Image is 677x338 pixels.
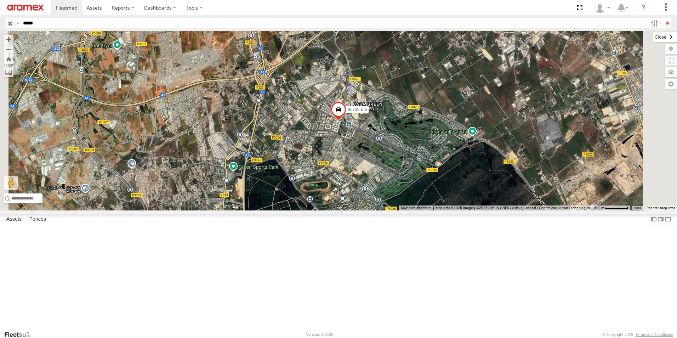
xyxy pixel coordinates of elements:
[436,206,590,210] span: Map data ©2025 Imagery ©2025 Airbus, CNES / Airbus, Landsat / Copernicus, Maxar Technologies
[4,54,13,64] button: Zoom Home
[650,214,657,225] label: Dock Summary Table to the Left
[592,205,630,210] button: Map Scale: 500 m per 63 pixels
[26,214,50,224] label: Fences
[647,206,675,210] a: Report a map error
[401,205,431,210] button: Keyboard shortcuts
[634,207,641,209] a: Terms (opens in new tab)
[348,107,367,112] span: 95736 E 6
[592,2,613,13] div: Emad Mabrouk
[638,2,649,13] i: ?
[657,214,664,225] label: Dock Summary Table to the Right
[306,332,333,337] div: Version: 306.00
[4,176,18,190] button: Drag Pegman onto the map to open Street View
[4,67,13,77] label: Measure
[594,206,604,210] span: 500 m
[4,35,13,44] button: Zoom in
[4,331,36,338] a: Visit our Website
[665,214,672,225] label: Hide Summary Table
[3,214,25,224] label: Assets
[4,44,13,54] button: Zoom out
[665,79,677,89] label: Map Settings
[7,5,44,11] img: aramex-logo.svg
[648,18,663,28] label: Search Filter Options
[636,332,673,337] a: Terms and Conditions
[603,332,673,337] div: © Copyright 2025 -
[15,18,21,28] label: Search Query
